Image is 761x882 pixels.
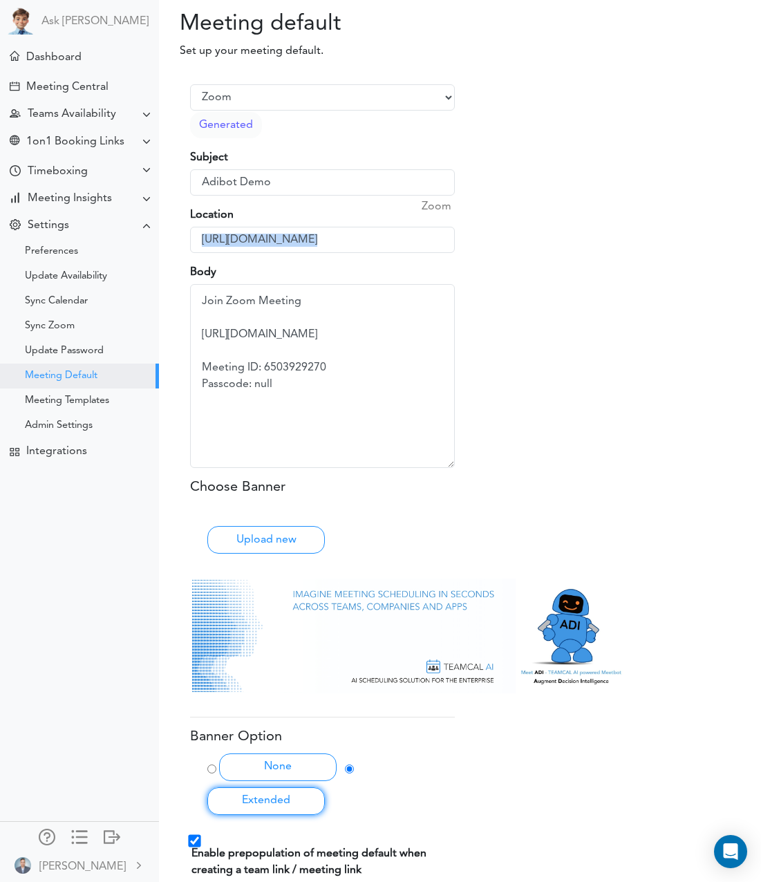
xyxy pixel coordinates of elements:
div: Time Your Goals [10,165,21,178]
img: BWv8PPf8N0ctf3JvtTlAAAAAASUVORK5CYII= [15,857,31,874]
label: Body [190,264,216,281]
div: Log out [104,829,120,843]
span: autofill-zoomurl [422,198,451,215]
div: 1on1 Booking Links [26,135,124,149]
a: [PERSON_NAME] [1,850,158,881]
div: Meeting Templates [25,397,109,404]
div: Create Meeting [10,82,19,91]
img: Powered by TEAMCAL AI [7,7,35,35]
h5: Choose Banner [190,479,455,496]
div: Sync Zoom [25,323,75,330]
div: Open Intercom Messenger [714,835,747,868]
div: Admin Settings [25,422,93,429]
label: Location [190,207,234,223]
img: Z [192,579,628,693]
textarea: Join Zoom Meeting [URL][DOMAIN_NAME] Meeting ID: 6503929270 Passcode: null [190,284,455,468]
div: Manage Members and Externals [39,829,55,843]
p: Set up your meeting default. [159,43,581,59]
h5: Banner Option [190,729,455,745]
label: None [219,753,337,781]
input: Enter your location [190,227,455,253]
div: Preferences [25,248,78,255]
button: Upload new [207,526,325,554]
div: Meeting Default [25,373,97,379]
label: Extended [207,787,325,815]
div: Share Meeting Link [10,135,19,149]
input: Enter your default subject [190,169,455,196]
div: Dashboard [26,51,82,64]
div: Integrations [26,445,87,458]
a: Ask [PERSON_NAME] [41,15,149,28]
div: TEAMCAL AI Workflow Apps [10,447,19,457]
label: Subject [190,149,228,166]
div: [PERSON_NAME] [39,858,126,875]
div: Teams Availability [28,108,116,121]
div: Meeting Insights [28,192,112,205]
div: Meeting Dashboard [10,51,19,61]
a: Change side menu [71,829,88,848]
div: Sync Calendar [25,298,88,305]
div: Update Availability [25,273,107,280]
div: Settings [28,219,69,232]
div: Update Password [25,348,104,355]
div: Show only icons [71,829,88,843]
label: Enable prepopulation of meeting default when creating a team link / meeting link [190,845,455,879]
h2: Meeting default [159,11,346,37]
div: Timeboxing [28,165,88,178]
div: Meeting Central [26,81,109,94]
button: Generated [190,112,262,138]
a: Manage Members and Externals [39,829,55,848]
